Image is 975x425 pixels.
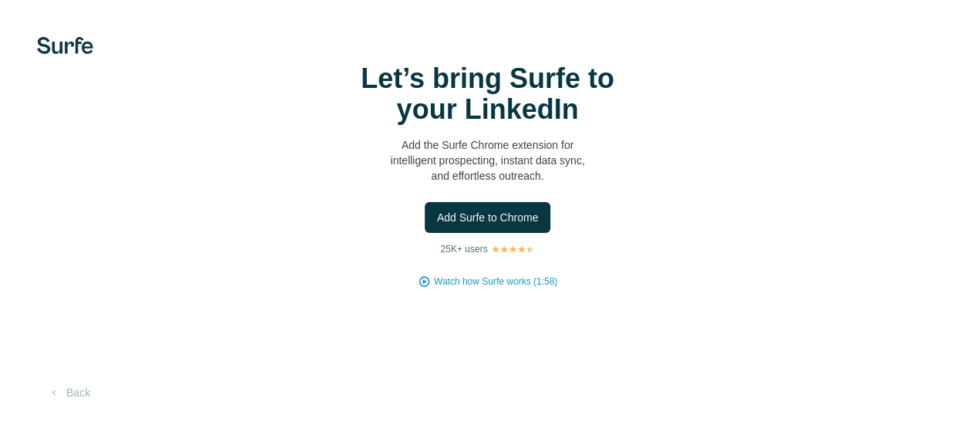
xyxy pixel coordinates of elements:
[334,63,642,125] h1: Let’s bring Surfe to your LinkedIn
[425,202,551,233] button: Add Surfe to Chrome
[440,242,487,256] p: 25K+ users
[334,137,642,184] p: Add the Surfe Chrome extension for intelligent prospecting, instant data sync, and effortless out...
[491,245,535,254] img: Rating Stars
[37,37,93,54] img: Surfe's logo
[434,275,557,288] button: Watch how Surfe works (1:58)
[37,379,101,406] button: Back
[437,210,539,225] span: Add Surfe to Chrome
